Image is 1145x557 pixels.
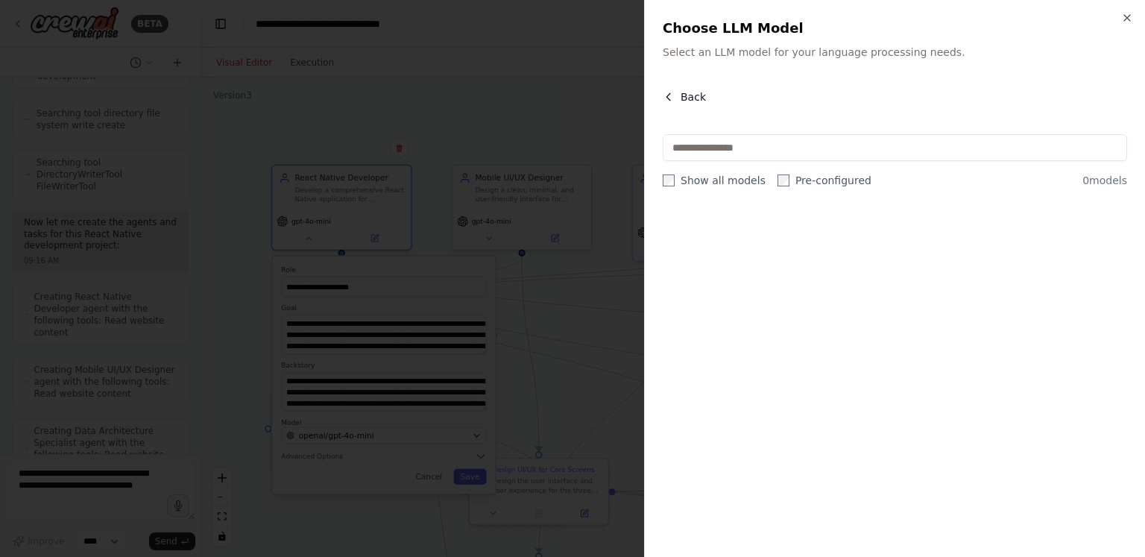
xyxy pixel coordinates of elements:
input: Show all models [663,174,675,186]
span: 0 models [1082,173,1127,188]
button: Back [663,89,706,104]
h2: Choose LLM Model [663,18,1127,39]
input: Pre-configured [777,174,789,186]
p: Select an LLM model for your language processing needs. [663,45,1127,60]
label: Show all models [663,173,766,188]
label: Pre-configured [777,173,871,188]
span: Back [681,89,706,104]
